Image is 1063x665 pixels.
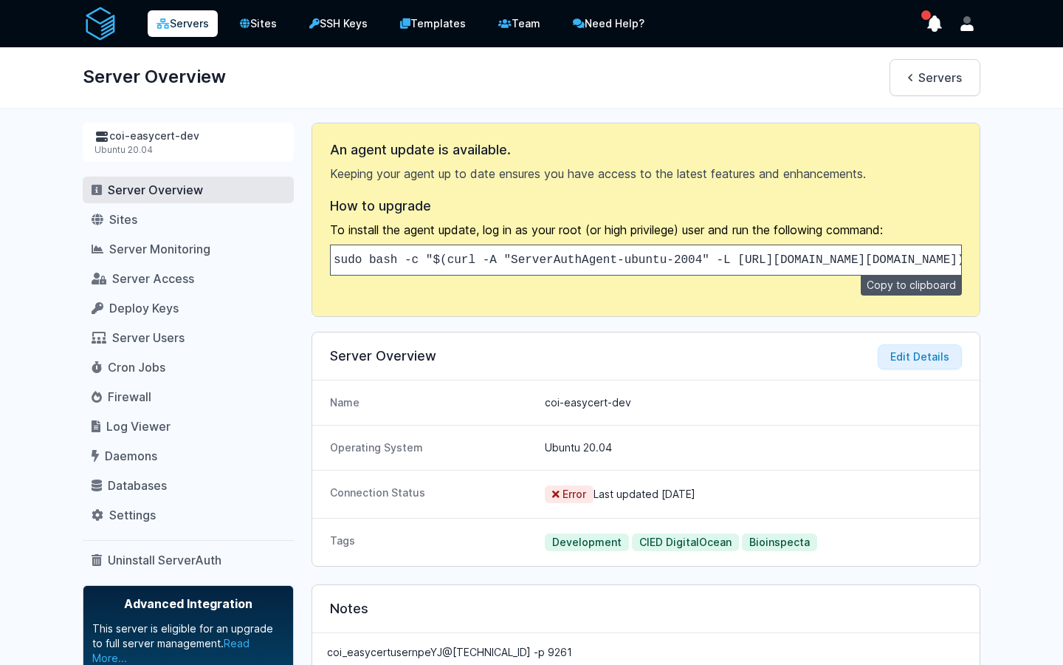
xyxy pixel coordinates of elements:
button: Copy to clipboard [861,275,962,296]
h3: Server Overview [330,347,962,365]
p: Keeping your agent up to date ensures you have access to the latest features and enhancements. [330,165,962,183]
span: Bioinspecta [742,533,817,551]
h3: An agent update is available. [330,141,962,159]
span: Server Users [112,330,185,345]
dt: Tags [330,533,533,551]
a: Servers [148,10,218,37]
a: Server Access [83,265,294,292]
dt: Operating System [330,440,533,455]
a: Daemons [83,443,294,469]
span: has unread notifications [921,10,931,20]
a: Settings [83,502,294,528]
button: User menu [954,10,980,37]
dd: Ubuntu 20.04 [545,440,962,455]
span: Error [545,485,594,503]
a: Server Users [83,324,294,351]
span: CIED DigitalOcean [632,533,739,551]
span: Server Monitoring [109,242,210,256]
a: Need Help? [563,9,655,38]
dt: Connection Status [330,485,533,503]
a: Firewall [83,383,294,410]
p: To install the agent update, log in as your root (or high privilege) user and run the following c... [330,221,962,239]
a: Databases [83,472,294,499]
a: SSH Keys [299,9,378,38]
a: Servers [890,59,980,96]
div: Ubuntu 20.04 [94,144,282,156]
span: Development [545,533,629,551]
h3: Notes [330,600,962,618]
a: Server Overview [83,177,294,203]
code: sudo bash -c "$(curl -A "ServerAuthAgent-ubuntu-2004" -L [URL][DOMAIN_NAME][DOMAIN_NAME])" [334,253,971,267]
h1: Server Overview [83,59,226,95]
span: Uninstall ServerAuth [108,553,221,567]
div: coi-easycert-dev [94,129,282,144]
span: Cron Jobs [108,360,165,375]
a: Deploy Keys [83,295,294,321]
a: Server Monitoring [83,236,294,262]
span: Databases [108,478,167,493]
a: Log Viewer [83,413,294,440]
span: Firewall [108,389,151,404]
h3: How to upgrade [330,197,962,215]
span: Deploy Keys [109,301,179,316]
dd: Last updated [DATE] [545,485,962,503]
a: Templates [390,9,476,38]
dt: Name [330,395,533,410]
span: Log Viewer [106,419,171,434]
span: Daemons [105,449,157,463]
a: Uninstall ServerAuth [83,547,294,573]
a: Sites [230,9,287,38]
img: serverAuth logo [83,6,118,41]
span: Advanced Integration [92,595,284,613]
button: show notifications [921,10,948,37]
span: Server Overview [108,183,203,197]
span: Sites [109,212,137,227]
span: Server Access [112,271,194,286]
a: Sites [83,206,294,233]
dd: coi-easycert-dev [545,395,962,410]
a: Cron Jobs [83,354,294,381]
button: Edit Details [878,344,962,369]
a: Team [488,9,551,38]
p: coi_easycertusernpeYJ@[TECHNICAL_ID] -p 9261 [327,645,965,660]
span: Settings [109,508,156,522]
